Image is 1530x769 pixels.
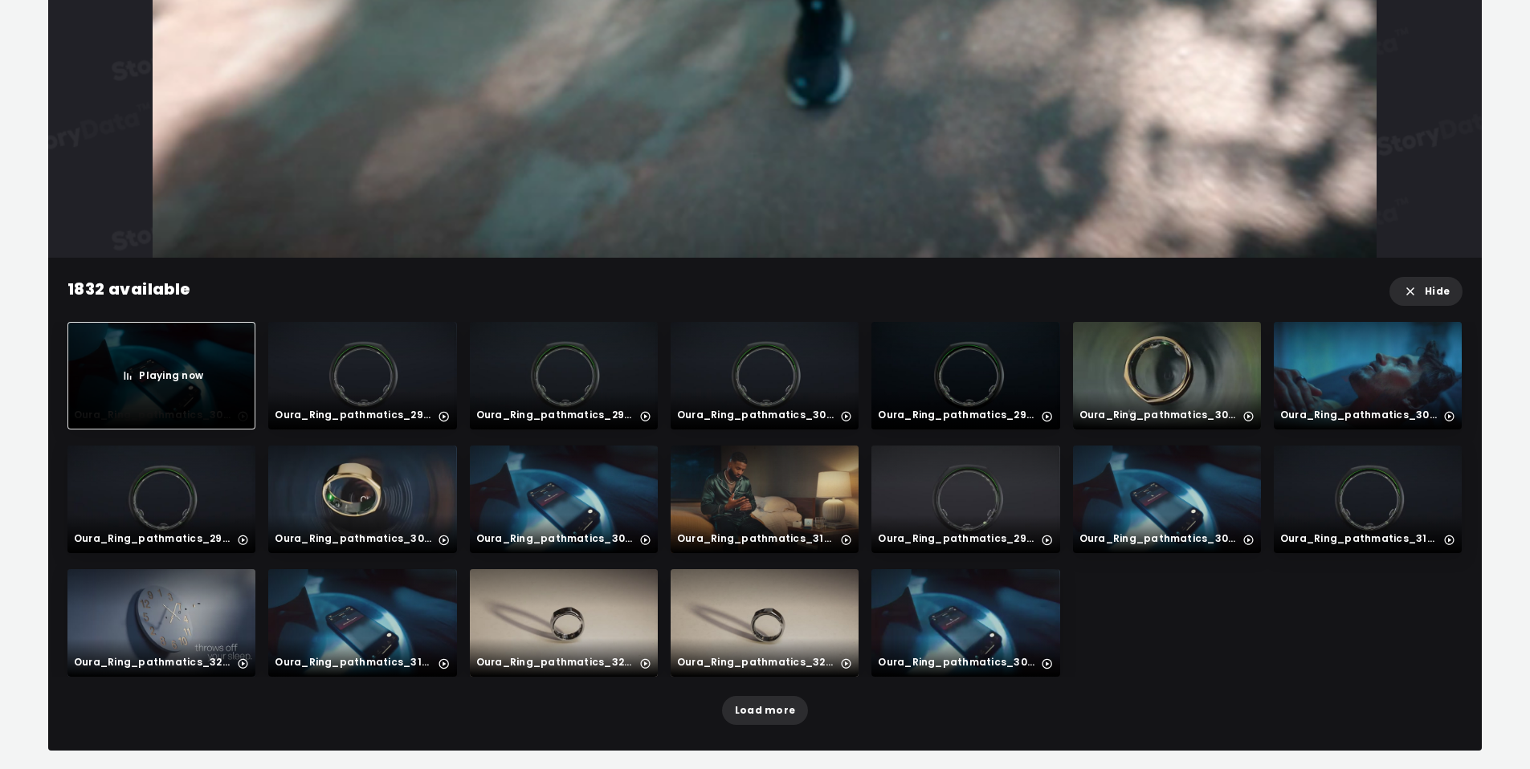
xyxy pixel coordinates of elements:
[1280,407,1437,423] div: Oura_Ring_pathmatics_308551169.mp4
[476,654,633,670] div: Oura_Ring_pathmatics_324951732.mp4
[878,407,1034,423] div: Oura_Ring_pathmatics_297402830.webm
[275,531,431,547] div: Oura_Ring_pathmatics_307442375.webm
[1425,283,1450,299] span: Hide
[67,277,191,306] div: 1832 available
[67,322,255,429] div: Playing now
[476,531,633,547] div: Oura_Ring_pathmatics_308470706.mp4
[275,407,431,423] div: Oura_Ring_pathmatics_297344040.mp4
[74,531,231,547] div: Oura_Ring_pathmatics_297283713.mp4
[735,702,795,718] span: Load more
[476,407,633,423] div: Oura_Ring_pathmatics_297321722.mp4
[1079,531,1236,547] div: Oura_Ring_pathmatics_308611690.mp4
[74,654,231,670] div: Oura_Ring_pathmatics_320666536.webm
[1079,407,1236,423] div: Oura_Ring_pathmatics_308845473.webm
[275,654,431,670] div: Oura_Ring_pathmatics_311742489.webm
[878,531,1034,547] div: Oura_Ring_pathmatics_297350096.webm
[878,654,1034,670] div: Oura_Ring_pathmatics_308511535.mp4
[677,407,834,423] div: Oura_Ring_pathmatics_308107844.mp4
[722,696,808,725] button: Load more
[1280,531,1437,547] div: Oura_Ring_pathmatics_318776648.mp4
[677,654,834,670] div: Oura_Ring_pathmatics_324570888.mp4
[677,531,834,547] div: Oura_Ring_pathmatics_313938439.mp4
[1389,277,1463,306] button: Hide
